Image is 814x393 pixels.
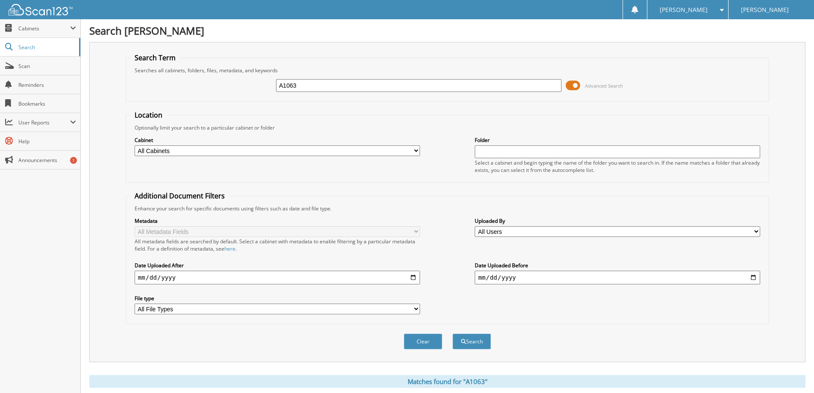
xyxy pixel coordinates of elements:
[660,7,708,12] span: [PERSON_NAME]
[18,81,76,89] span: Reminders
[18,44,75,51] span: Search
[9,4,73,15] img: scan123-logo-white.svg
[135,262,420,269] label: Date Uploaded After
[585,83,623,89] span: Advanced Search
[130,110,167,120] legend: Location
[70,157,77,164] div: 1
[130,191,229,201] legend: Additional Document Filters
[475,262,760,269] label: Date Uploaded Before
[475,136,760,144] label: Folder
[89,375,805,388] div: Matches found for "A1063"
[224,245,235,252] a: here
[741,7,789,12] span: [PERSON_NAME]
[18,157,76,164] span: Announcements
[130,124,764,131] div: Optionally limit your search to a particular cabinet or folder
[135,271,420,284] input: start
[130,53,180,62] legend: Search Term
[475,271,760,284] input: end
[404,334,442,349] button: Clear
[89,24,805,38] h1: Search [PERSON_NAME]
[135,295,420,302] label: File type
[475,159,760,174] div: Select a cabinet and begin typing the name of the folder you want to search in. If the name match...
[475,217,760,225] label: Uploaded By
[18,119,70,126] span: User Reports
[18,25,70,32] span: Cabinets
[130,67,764,74] div: Searches all cabinets, folders, files, metadata, and keywords
[453,334,491,349] button: Search
[135,238,420,252] div: All metadata fields are searched by default. Select a cabinet with metadata to enable filtering b...
[18,62,76,70] span: Scan
[130,205,764,212] div: Enhance your search for specific documents using filters such as date and file type.
[18,100,76,107] span: Bookmarks
[135,136,420,144] label: Cabinet
[135,217,420,225] label: Metadata
[18,138,76,145] span: Help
